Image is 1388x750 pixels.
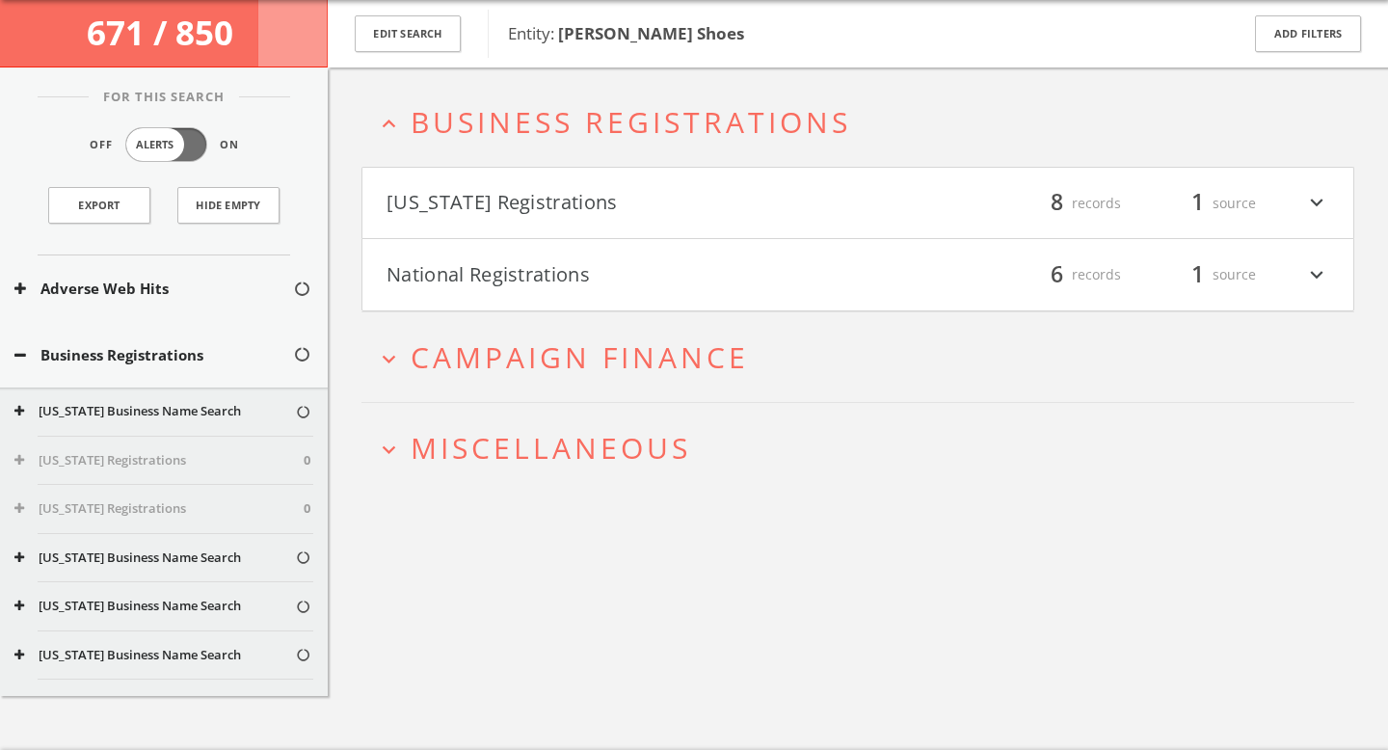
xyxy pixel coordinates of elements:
button: [US_STATE] Business Name Search [14,549,295,568]
div: source [1140,258,1256,291]
button: Add Filters [1255,15,1361,53]
i: expand_more [1304,258,1329,291]
button: [US_STATE] Business Name Search [14,695,295,714]
span: 6 [1042,257,1072,291]
span: 671 / 850 [87,10,241,55]
span: Miscellaneous [411,428,691,468]
div: records [1005,258,1121,291]
span: Business Registrations [411,102,851,142]
i: expand_less [376,111,402,137]
span: Entity: [508,22,744,44]
button: [US_STATE] Registrations [14,500,304,520]
button: [US_STATE] Registrations [14,451,304,470]
button: [US_STATE] Business Name Search [14,646,295,665]
button: [US_STATE] Registrations [387,187,858,220]
span: 1 [1183,257,1213,291]
span: Campaign Finance [411,337,749,377]
button: Adverse Web Hits [14,279,293,301]
i: expand_more [376,437,402,463]
span: Off [90,138,113,154]
span: 0 [304,451,310,470]
span: 0 [304,500,310,520]
i: expand_more [1304,187,1329,220]
button: [US_STATE] Business Name Search [14,403,295,422]
button: expand_moreMiscellaneous [376,432,1354,464]
div: source [1140,187,1256,220]
button: Business Registrations [14,344,293,366]
b: [PERSON_NAME] Shoes [558,22,744,44]
span: 8 [1042,186,1072,220]
button: [US_STATE] Business Name Search [14,598,295,617]
a: Export [48,187,150,224]
button: Edit Search [355,15,461,53]
button: National Registrations [387,258,858,291]
span: On [220,138,239,154]
button: expand_lessBusiness Registrations [376,106,1354,138]
button: Hide Empty [177,187,280,224]
span: 1 [1183,186,1213,220]
span: For This Search [89,88,239,107]
i: expand_more [376,346,402,372]
button: expand_moreCampaign Finance [376,341,1354,373]
div: records [1005,187,1121,220]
